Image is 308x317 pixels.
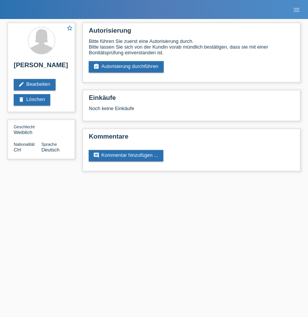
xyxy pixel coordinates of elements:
[14,124,41,135] div: Weiblich
[66,25,73,33] a: star_border
[14,94,50,106] a: deleteLöschen
[14,79,56,90] a: editBearbeiten
[89,27,294,38] h2: Autorisierung
[18,81,24,87] i: edit
[93,63,99,69] i: assignment_turned_in
[89,150,163,161] a: commentKommentar hinzufügen ...
[18,96,24,103] i: delete
[14,62,69,73] h2: [PERSON_NAME]
[89,61,164,73] a: assignment_turned_inAutorisierung durchführen
[89,94,294,106] h2: Einkäufe
[41,147,60,153] span: Deutsch
[89,133,294,144] h2: Kommentare
[289,7,304,12] a: menu
[66,25,73,32] i: star_border
[14,125,35,129] span: Geschlecht
[14,147,21,153] span: Schweiz
[93,152,99,158] i: comment
[293,6,300,14] i: menu
[89,38,294,55] div: Bitte führen Sie zuerst eine Autorisierung durch. Bitte lassen Sie sich von der Kundin vorab münd...
[41,142,57,147] span: Sprache
[14,142,35,147] span: Nationalität
[89,106,294,117] div: Noch keine Einkäufe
